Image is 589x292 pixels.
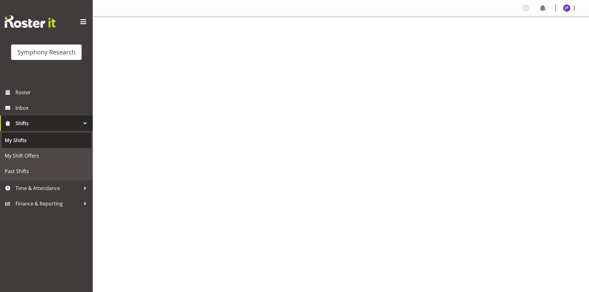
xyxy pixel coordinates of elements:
span: My Shift Offers [5,151,88,160]
span: My Shifts [5,136,88,145]
img: judith-partridge11888.jpg [563,4,570,12]
span: Finance & Reporting [15,199,80,208]
a: My Shifts [2,133,91,148]
span: Shifts [15,119,80,128]
a: Past Shifts [2,163,91,179]
img: Rosterit website logo [5,15,56,28]
a: My Shift Offers [2,148,91,163]
div: Symphony Research [17,48,75,57]
span: Inbox [15,103,90,112]
span: Time & Attendance [15,184,80,193]
span: Past Shifts [5,167,88,176]
span: Roster [15,88,90,97]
